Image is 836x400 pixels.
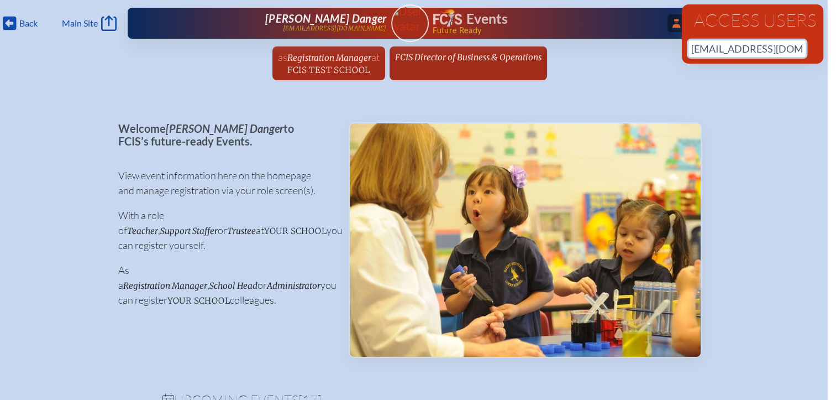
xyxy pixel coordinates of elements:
[265,12,386,25] span: [PERSON_NAME] Danger
[433,9,657,34] div: FCIS Events — Future ready
[118,263,331,308] p: As a , or you can register colleagues.
[167,295,230,306] span: your school
[264,226,327,236] span: your school
[432,27,656,34] span: Future Ready
[688,40,806,57] input: Person’s name or email
[127,226,158,236] span: Teacher
[391,46,546,67] a: FCIS Director of Business & Operations
[391,4,429,42] a: User Avatar
[62,18,98,29] span: Main Site
[350,123,701,357] img: Events
[62,15,116,31] a: Main Site
[287,65,370,75] span: FCIS Test School
[274,46,384,80] a: asRegistration ManageratFCIS Test School
[227,226,256,236] span: Trustee
[278,51,287,63] span: as
[123,280,207,291] span: Registration Manager
[163,12,387,34] a: [PERSON_NAME] Danger[EMAIL_ADDRESS][DOMAIN_NAME]
[118,168,331,198] p: View event information here on the homepage and manage registration via your role screen(s).
[287,53,371,63] span: Registration Manager
[209,280,257,291] span: School Head
[386,4,433,33] img: User Avatar
[395,52,541,63] span: FCIS Director of Business & Operations
[166,122,283,135] span: [PERSON_NAME] Danger
[267,280,320,291] span: Administrator
[283,25,387,32] p: [EMAIL_ADDRESS][DOMAIN_NAME]
[19,18,38,29] span: Back
[118,208,331,253] p: With a role of , or at you can register yourself.
[371,51,380,63] span: at
[160,226,218,236] span: Support Staffer
[688,11,817,29] h1: Access Users
[118,122,331,147] p: Welcome to FCIS’s future-ready Events.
